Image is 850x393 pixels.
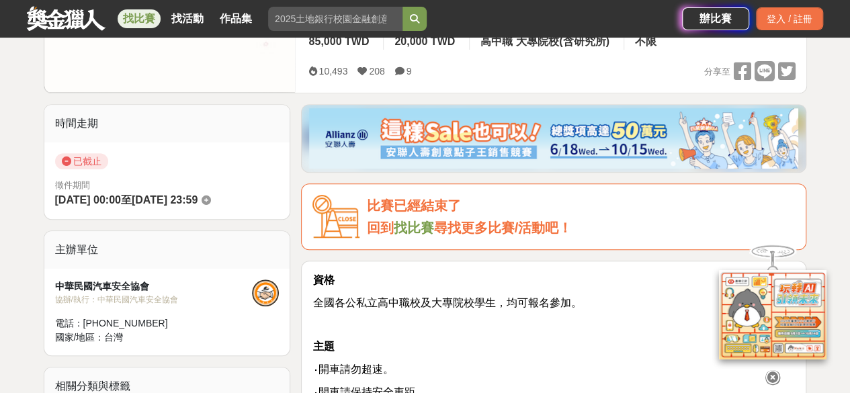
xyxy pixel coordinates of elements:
span: 不限 [635,36,656,47]
a: 找比賽 [393,220,433,235]
div: 電話： [PHONE_NUMBER] [55,316,253,331]
span: 9 [407,66,412,77]
a: 找活動 [166,9,209,28]
a: 作品集 [214,9,257,28]
span: 徵件期間 [55,180,90,190]
span: 10,493 [318,66,347,77]
span: 208 [369,66,384,77]
img: d2146d9a-e6f6-4337-9592-8cefde37ba6b.png [719,270,826,359]
strong: 資格 [312,274,334,286]
span: 分享至 [704,62,730,82]
span: 已截止 [55,153,108,169]
div: 登入 / 註冊 [756,7,823,30]
span: 台灣 [104,332,123,343]
a: 找比賽 [118,9,161,28]
strong: 主題 [312,341,334,352]
span: 國家/地區： [55,332,105,343]
span: [DATE] 23:59 [132,194,198,206]
img: dcc59076-91c0-4acb-9c6b-a1d413182f46.png [309,108,798,169]
span: 高中職 [480,36,513,47]
input: 2025土地銀行校園金融創意挑戰賽：從你出發 開啟智慧金融新頁 [268,7,402,31]
div: 主辦單位 [44,231,290,269]
span: [DATE] 00:00 [55,194,121,206]
span: 85,000 TWD [308,36,369,47]
div: 比賽已經結束了 [366,195,795,217]
span: ‧開車請勿超速。 [312,363,393,375]
a: 辦比賽 [682,7,749,30]
span: 尋找更多比賽/活動吧！ [433,220,572,235]
div: 時間走期 [44,105,290,142]
span: 大專院校(含研究所) [516,36,609,47]
img: Icon [312,195,359,238]
div: 中華民國汽車安全協會 [55,279,253,294]
span: 20,000 TWD [394,36,455,47]
span: 全國各公私立高中職校及大專院校學生，均可報名參加。 [312,297,581,308]
span: 至 [121,194,132,206]
span: 回到 [366,220,393,235]
div: 協辦/執行： 中華民國汽車安全協會 [55,294,253,306]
